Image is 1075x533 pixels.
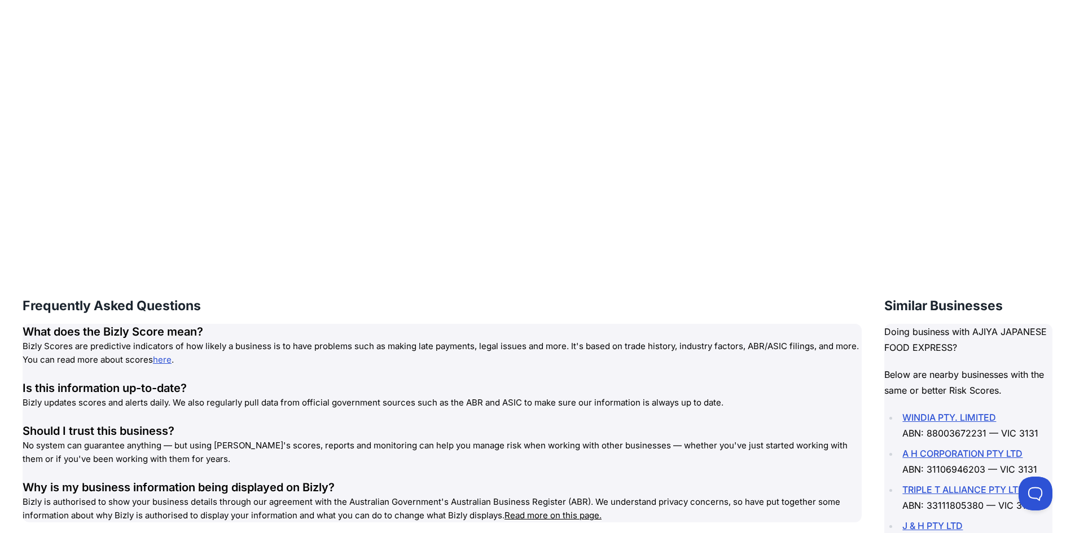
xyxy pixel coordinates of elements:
p: No system can guarantee anything — but using [PERSON_NAME]'s scores, reports and monitoring can h... [23,439,862,466]
a: J & H PTY LTD [902,520,963,531]
p: Below are nearby businesses with the same or better Risk Scores. [884,367,1052,398]
a: here [153,354,172,365]
li: ABN: 33111805380 — VIC 3131 [899,482,1052,513]
p: Bizly updates scores and alerts daily. We also regularly pull data from official government sourc... [23,396,862,409]
div: Is this information up-to-date? [23,380,862,396]
a: WINDIA PTY. LIMITED [902,412,996,423]
li: ABN: 31106946203 — VIC 3131 [899,446,1052,477]
a: A H CORPORATION PTY LTD [902,448,1023,459]
div: Why is my business information being displayed on Bizly? [23,479,862,495]
li: ABN: 88003672231 — VIC 3131 [899,409,1052,441]
a: Read more on this page. [504,510,602,521]
h3: Similar Businesses [884,297,1052,315]
div: Should I trust this business? [23,423,862,439]
p: Doing business with AJIYA JAPANESE FOOD EXPRESS? [884,324,1052,355]
a: TRIPLE T ALLIANCE PTY LTD [902,484,1025,495]
p: Bizly Scores are predictive indicators of how likely a business is to have problems such as makin... [23,340,862,367]
div: What does the Bizly Score mean? [23,324,862,340]
h3: Frequently Asked Questions [23,297,862,315]
iframe: Toggle Customer Support [1019,477,1052,510]
p: Bizly is authorised to show your business details through our agreement with the Australian Gover... [23,495,862,522]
